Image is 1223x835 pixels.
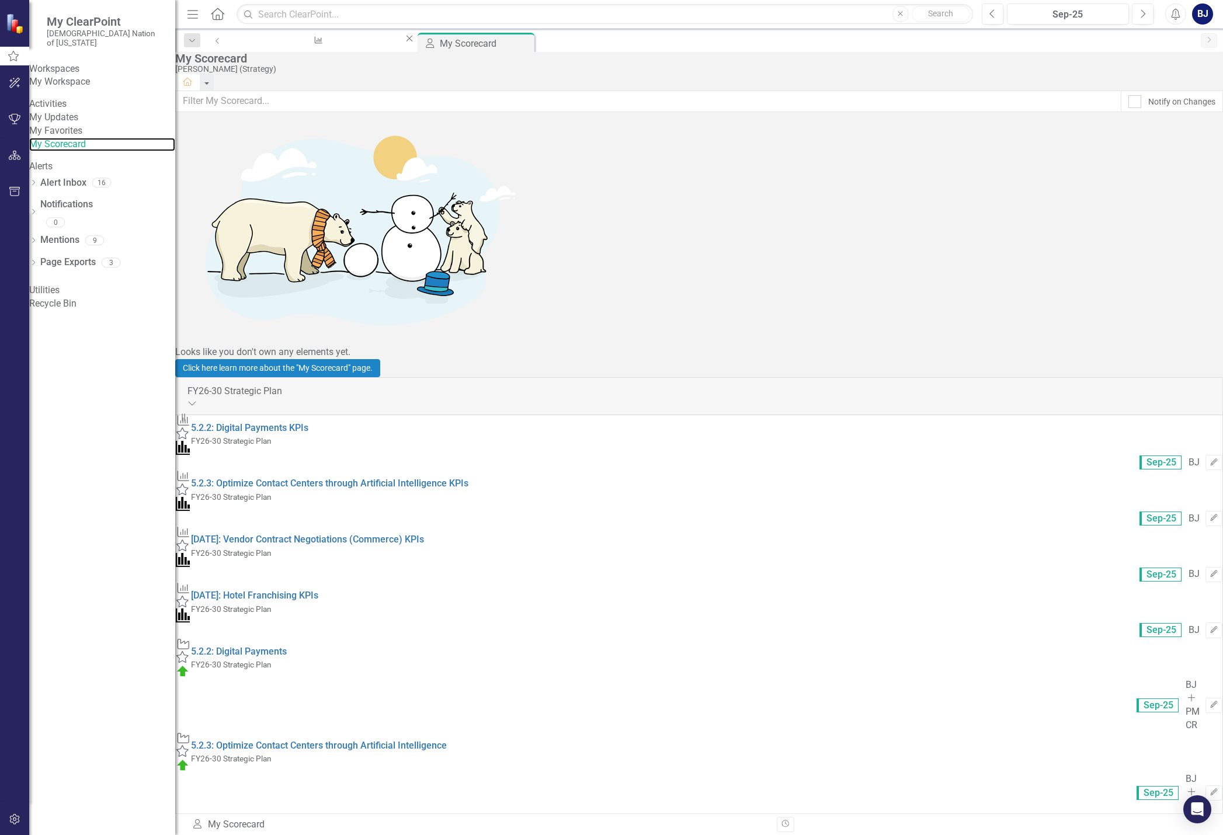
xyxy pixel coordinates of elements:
[440,36,531,51] div: My Scorecard
[1139,568,1182,582] span: Sep-25
[29,284,175,297] div: Utilities
[175,112,526,346] img: Getting started
[237,4,973,25] input: Search ClearPoint...
[47,15,164,29] span: My ClearPoint
[1186,705,1200,719] div: PM
[192,818,269,831] div: My Scorecard
[191,754,272,763] small: FY26-30 Strategic Plan
[29,62,175,76] div: Workspaces
[191,604,272,614] small: FY26-30 Strategic Plan
[29,98,175,111] div: Activities
[1189,456,1200,469] div: BJ
[1139,455,1182,469] span: Sep-25
[1007,4,1129,25] button: Sep-25
[912,6,970,22] button: Search
[29,297,175,311] a: Recycle Bin
[175,359,380,377] a: Click here learn more about the "My Scorecard" page.
[1139,623,1182,637] span: Sep-25
[40,234,79,247] a: Mentions
[102,258,120,267] div: 3
[85,235,104,245] div: 9
[29,138,175,151] a: My Scorecard
[928,9,953,18] span: Search
[175,52,1217,65] div: My Scorecard
[191,436,272,446] small: FY26-30 Strategic Plan
[191,548,272,558] small: FY26-30 Strategic Plan
[40,176,86,190] a: Alert Inbox
[191,492,272,502] small: FY26-30 Strategic Plan
[1189,568,1200,581] div: BJ
[191,478,468,489] a: 5.2.3: Optimize Contact Centers through Artificial Intelligence KPIs
[46,218,65,228] div: 0
[92,178,111,188] div: 16
[191,660,272,669] small: FY26-30 Strategic Plan
[1189,512,1200,526] div: BJ
[1192,4,1213,25] button: BJ
[47,29,164,48] small: [DEMOGRAPHIC_DATA] Nation of [US_STATE]
[175,65,1217,74] div: [PERSON_NAME] (Strategy)
[29,160,175,173] div: Alerts
[29,124,175,138] a: My Favorites
[29,75,175,89] a: My Workspace
[29,111,175,124] a: My Updates
[40,256,96,269] a: Page Exports
[191,534,424,545] a: [DATE]: Vendor Contract Negotiations (Commerce) KPIs
[40,198,175,211] a: Notifications
[191,646,287,657] a: 5.2.2: Digital Payments
[1148,96,1215,107] div: Notify on Changes
[1186,773,1200,786] div: BJ
[240,44,393,58] div: 12.0.197: Forestry Financial Management KPIs
[1011,8,1125,22] div: Sep-25
[1189,624,1200,637] div: BJ
[1186,679,1200,692] div: BJ
[1183,795,1211,823] div: Open Intercom Messenger
[191,422,308,433] a: 5.2.2: Digital Payments KPIs
[191,590,318,601] a: [DATE]: Hotel Franchising KPIs
[1139,512,1182,526] span: Sep-25
[175,91,1121,112] input: Filter My Scorecard...
[175,346,1223,359] div: Looks like you don't own any elements yet.
[230,33,404,47] a: 12.0.197: Forestry Financial Management KPIs
[191,740,447,751] a: 5.2.3: Optimize Contact Centers through Artificial Intelligence
[6,13,26,33] img: ClearPoint Strategy
[1137,698,1179,712] span: Sep-25
[1137,786,1179,800] span: Sep-25
[1186,719,1200,732] div: CR
[187,385,1211,398] div: FY26-30 Strategic Plan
